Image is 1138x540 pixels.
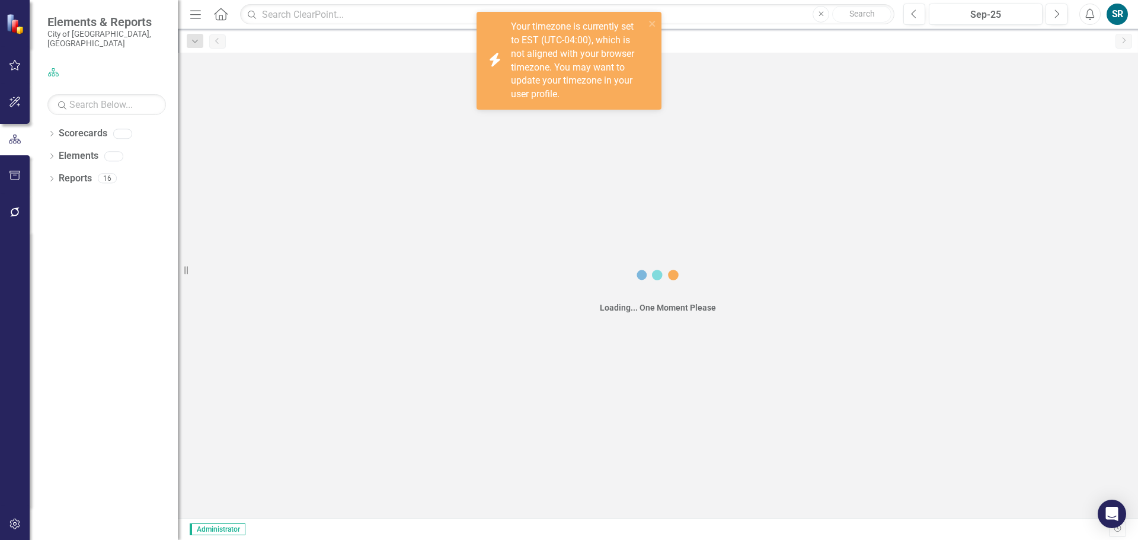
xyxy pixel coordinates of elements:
[6,13,27,34] img: ClearPoint Strategy
[1107,4,1128,25] button: SR
[1098,500,1126,528] div: Open Intercom Messenger
[47,94,166,115] input: Search Below...
[933,8,1038,22] div: Sep-25
[59,127,107,140] a: Scorecards
[98,174,117,184] div: 16
[929,4,1043,25] button: Sep-25
[47,29,166,49] small: City of [GEOGRAPHIC_DATA], [GEOGRAPHIC_DATA]
[600,302,716,314] div: Loading... One Moment Please
[849,9,875,18] span: Search
[511,20,645,101] div: Your timezone is currently set to EST (UTC-04:00), which is not aligned with your browser timezon...
[832,6,891,23] button: Search
[648,17,657,30] button: close
[240,4,894,25] input: Search ClearPoint...
[59,149,98,163] a: Elements
[59,172,92,186] a: Reports
[190,523,245,535] span: Administrator
[47,15,166,29] span: Elements & Reports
